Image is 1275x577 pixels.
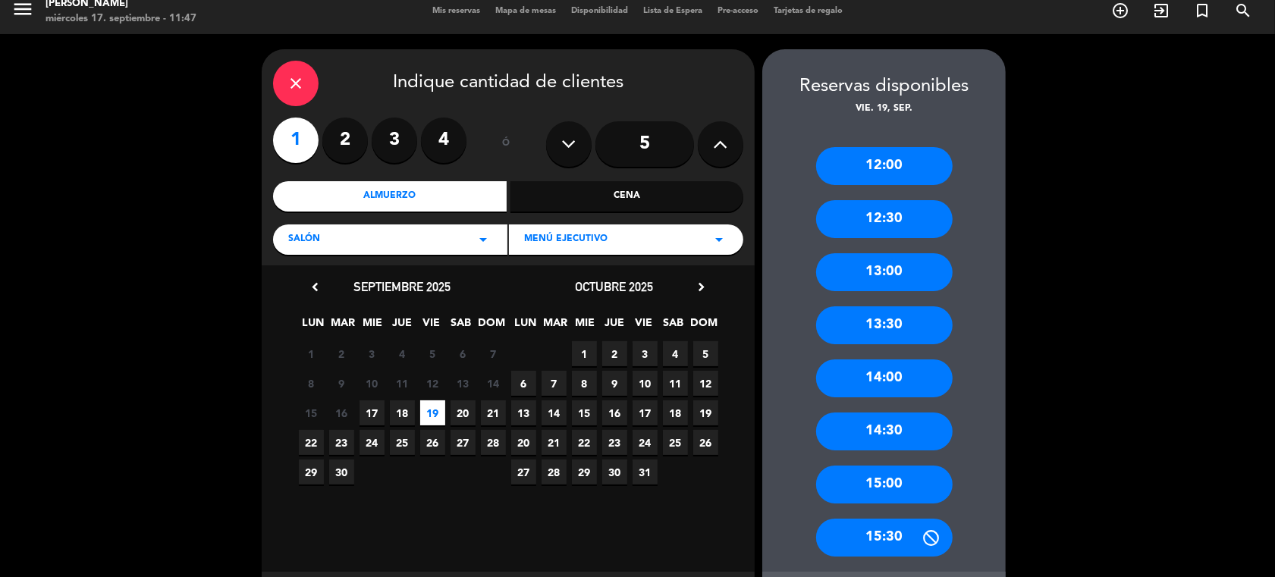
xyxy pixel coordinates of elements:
[449,314,474,339] span: SAB
[421,118,466,163] label: 4
[543,314,568,339] span: MAR
[816,466,953,503] div: 15:00
[693,400,718,425] span: 19
[573,314,598,339] span: MIE
[816,412,953,450] div: 14:30
[1234,2,1252,20] i: search
[273,118,319,163] label: 1
[1152,2,1170,20] i: exit_to_app
[816,253,953,291] div: 13:00
[663,430,688,455] span: 25
[420,341,445,366] span: 5
[329,371,354,396] span: 9
[816,200,953,238] div: 12:30
[451,400,476,425] span: 20
[390,341,415,366] span: 4
[766,7,850,15] span: Tarjetas de regalo
[390,314,415,339] span: JUE
[633,341,658,366] span: 3
[360,341,385,366] span: 3
[663,341,688,366] span: 4
[693,430,718,455] span: 26
[602,371,627,396] span: 9
[633,430,658,455] span: 24
[451,430,476,455] span: 27
[360,400,385,425] span: 17
[693,371,718,396] span: 12
[691,314,716,339] span: DOM
[602,400,627,425] span: 16
[663,400,688,425] span: 18
[419,314,444,339] span: VIE
[451,371,476,396] span: 13
[542,459,567,484] span: 28
[329,341,354,366] span: 2
[513,314,539,339] span: LUN
[572,341,597,366] span: 1
[816,147,953,185] div: 12:00
[360,371,385,396] span: 10
[299,371,324,396] span: 8
[420,430,445,455] span: 26
[420,371,445,396] span: 12
[329,430,354,455] span: 23
[360,314,385,339] span: MIE
[479,314,504,339] span: DOM
[816,359,953,397] div: 14:00
[762,72,1006,102] div: Reservas disponibles
[488,7,564,15] span: Mapa de mesas
[710,230,728,249] i: arrow_drop_down
[524,232,608,247] span: MENÚ EJECUTIVO
[511,430,536,455] span: 20
[451,341,476,366] span: 6
[572,430,597,455] span: 22
[481,341,506,366] span: 7
[474,230,492,249] i: arrow_drop_down
[693,341,718,366] span: 5
[816,519,953,557] div: 15:30
[329,400,354,425] span: 16
[299,400,324,425] span: 15
[353,279,451,294] span: septiembre 2025
[663,371,688,396] span: 11
[576,279,654,294] span: octubre 2025
[322,118,368,163] label: 2
[390,371,415,396] span: 11
[273,181,507,212] div: Almuerzo
[372,118,417,163] label: 3
[511,459,536,484] span: 27
[390,430,415,455] span: 25
[542,400,567,425] span: 14
[633,371,658,396] span: 10
[661,314,686,339] span: SAB
[542,430,567,455] span: 21
[288,232,320,247] span: Salón
[633,459,658,484] span: 31
[710,7,766,15] span: Pre-acceso
[511,400,536,425] span: 13
[287,74,305,93] i: close
[360,430,385,455] span: 24
[602,314,627,339] span: JUE
[1193,2,1211,20] i: turned_in_not
[542,371,567,396] span: 7
[331,314,356,339] span: MAR
[420,400,445,425] span: 19
[572,459,597,484] span: 29
[602,430,627,455] span: 23
[299,341,324,366] span: 1
[633,400,658,425] span: 17
[572,400,597,425] span: 15
[762,102,1006,117] div: vie. 19, sep.
[301,314,326,339] span: LUN
[511,371,536,396] span: 6
[299,430,324,455] span: 22
[602,341,627,366] span: 2
[329,459,354,484] span: 30
[636,7,710,15] span: Lista de Espera
[481,400,506,425] span: 21
[693,279,709,295] i: chevron_right
[390,400,415,425] span: 18
[602,459,627,484] span: 30
[273,61,743,106] div: Indique cantidad de clientes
